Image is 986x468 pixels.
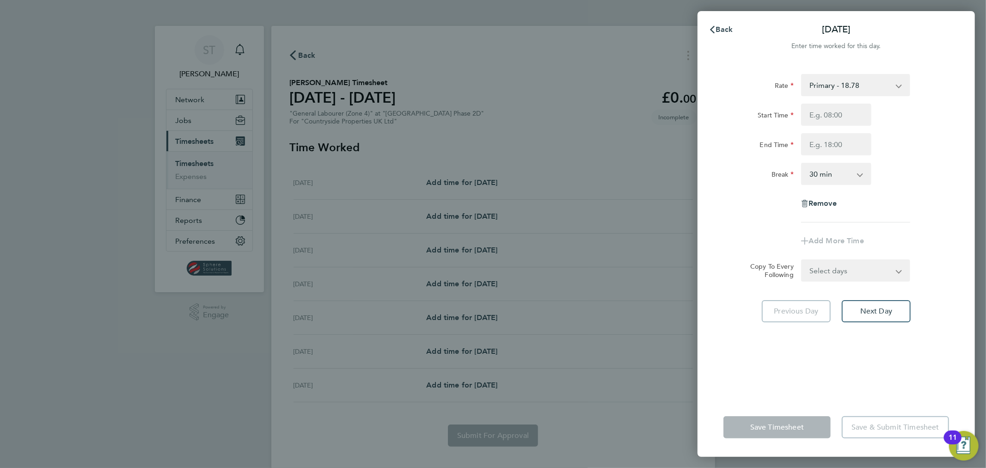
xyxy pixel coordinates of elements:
[775,81,794,92] label: Rate
[699,20,742,39] button: Back
[801,200,837,207] button: Remove
[760,141,794,152] label: End Time
[842,300,911,322] button: Next Day
[822,23,851,36] p: [DATE]
[949,431,979,461] button: Open Resource Center, 11 new notifications
[801,104,871,126] input: E.g. 08:00
[860,307,892,316] span: Next Day
[698,41,975,52] div: Enter time worked for this day.
[743,262,794,279] label: Copy To Every Following
[772,170,794,181] label: Break
[808,199,837,208] span: Remove
[716,25,733,34] span: Back
[801,133,871,155] input: E.g. 18:00
[758,111,794,122] label: Start Time
[949,437,957,450] div: 11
